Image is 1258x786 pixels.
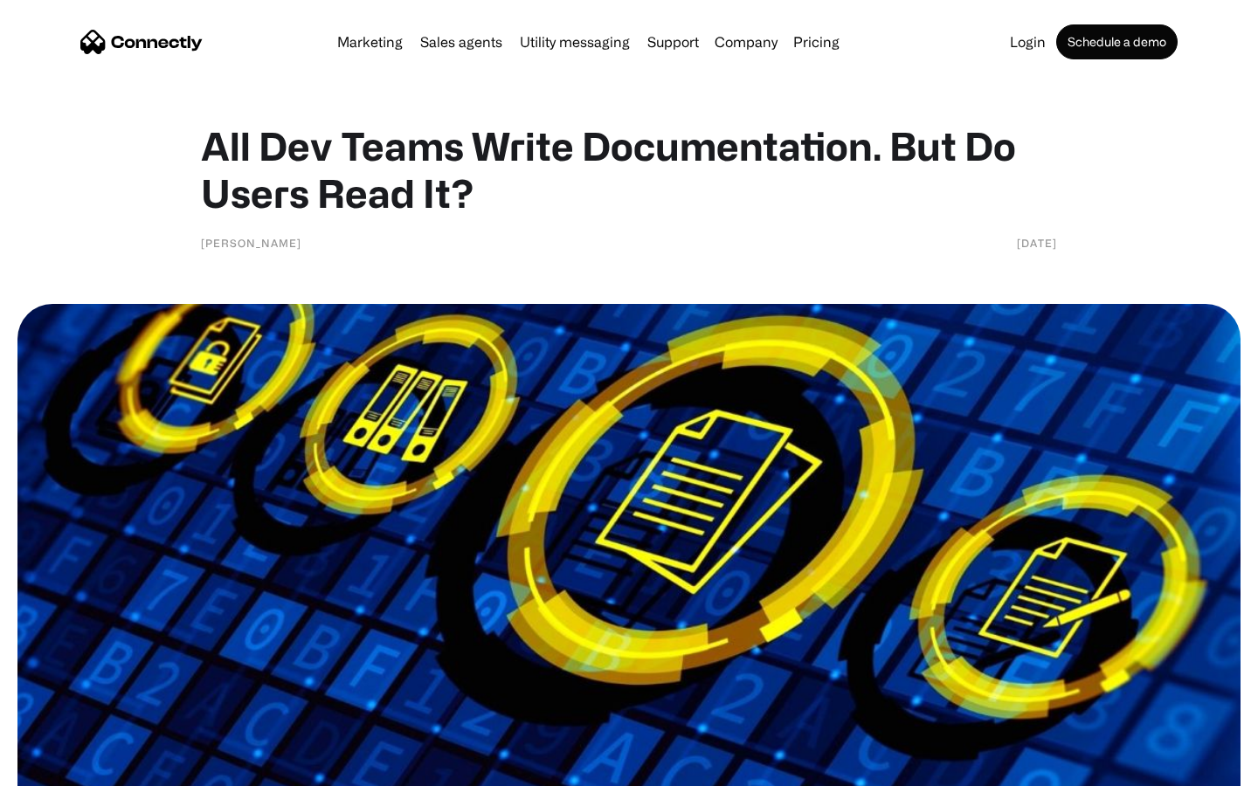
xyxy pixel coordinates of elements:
[1056,24,1178,59] a: Schedule a demo
[513,35,637,49] a: Utility messaging
[330,35,410,49] a: Marketing
[709,30,783,54] div: Company
[201,234,301,252] div: [PERSON_NAME]
[413,35,509,49] a: Sales agents
[1017,234,1057,252] div: [DATE]
[640,35,706,49] a: Support
[80,29,203,55] a: home
[201,122,1057,217] h1: All Dev Teams Write Documentation. But Do Users Read It?
[786,35,847,49] a: Pricing
[35,755,105,780] ul: Language list
[17,755,105,780] aside: Language selected: English
[715,30,778,54] div: Company
[1003,35,1053,49] a: Login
